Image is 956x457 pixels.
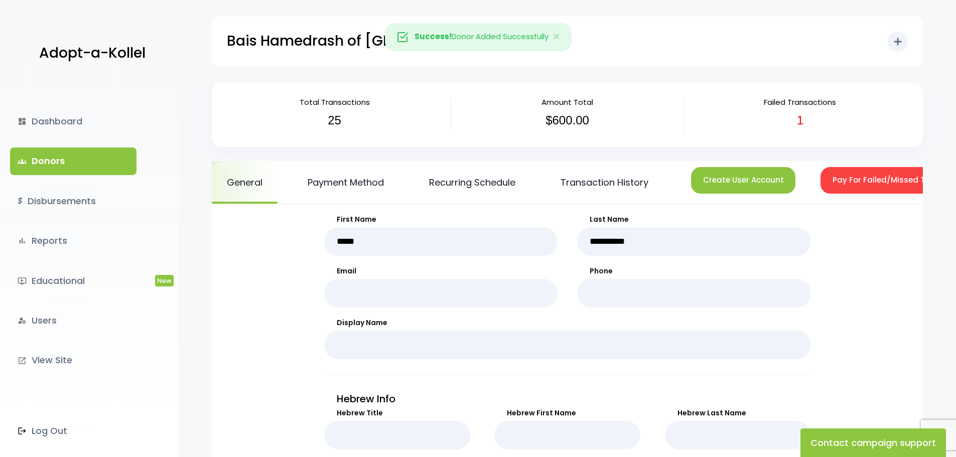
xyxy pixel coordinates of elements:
h3: $600.00 [459,113,676,128]
a: manage_accountsUsers [10,307,136,334]
i: dashboard [18,117,27,126]
a: Payment Method [293,161,399,204]
span: Total Transactions [300,97,370,107]
button: Contact campaign support [800,428,946,457]
i: $ [18,194,23,209]
i: manage_accounts [18,316,27,325]
i: bar_chart [18,236,27,245]
div: Donor Added Successfully [385,23,572,51]
a: Recurring Schedule [414,161,530,204]
a: Adopt-a-Kollel [34,29,146,78]
p: Bais Hamedrash of [GEOGRAPHIC_DATA] [227,29,520,54]
span: groups [18,157,27,166]
a: Transaction History [545,161,663,204]
label: Email [324,266,558,276]
button: Close [542,24,571,51]
button: add [888,32,908,52]
i: add [892,36,904,48]
a: ondemand_videoEducationalNew [10,267,136,294]
a: Log Out [10,417,136,444]
a: General [212,161,278,204]
a: groupsDonors [10,147,136,175]
label: Hebrew First Name [494,408,640,418]
span: New [155,275,174,286]
a: launchView Site [10,347,136,374]
span: Amount Total [541,97,593,107]
label: Hebrew Last Name [665,408,811,418]
i: ondemand_video [18,276,27,285]
a: dashboardDashboard [10,108,136,135]
h3: 25 [226,113,443,128]
label: Phone [577,266,811,276]
label: First Name [324,214,558,225]
strong: Success! [415,31,452,42]
p: Adopt-a-Kollel [39,41,146,66]
p: Hebrew Info [324,390,811,408]
label: Display Name [324,318,811,328]
label: Hebrew Title [324,408,470,418]
a: bar_chartReports [10,227,136,254]
a: $Disbursements [10,188,136,215]
i: launch [18,356,27,365]
span: Failed Transactions [764,97,836,107]
label: Last Name [577,214,811,225]
button: Create User Account [691,167,795,194]
h3: 1 [692,113,909,128]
